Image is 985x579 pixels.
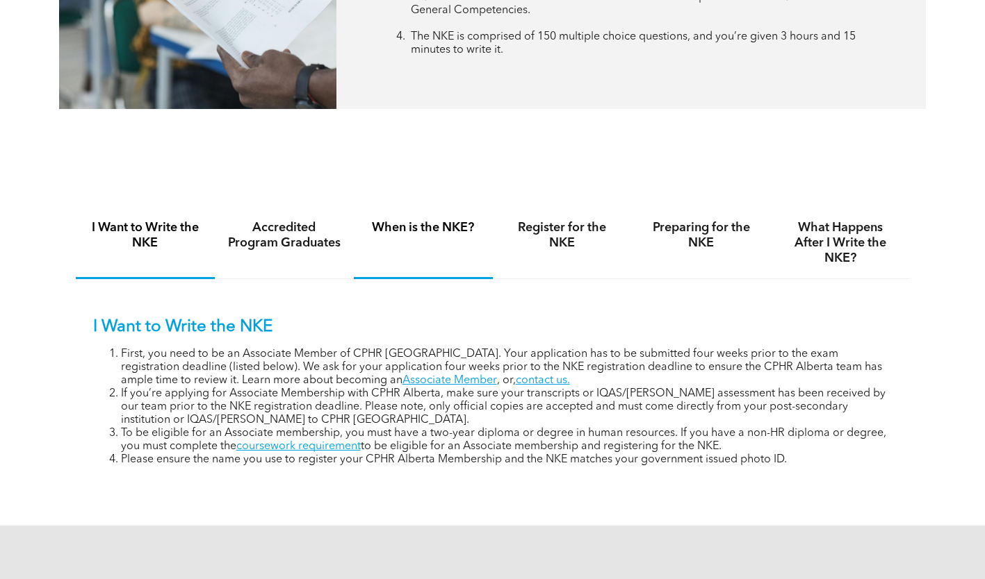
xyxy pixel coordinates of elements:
h4: I Want to Write the NKE [88,220,202,251]
a: Associate Member [402,375,497,386]
p: I Want to Write the NKE [93,317,893,337]
span: The NKE is comprised of 150 multiple choice questions, and you’re given 3 hours and 15 minutes to... [411,31,856,56]
a: coursework requirement [236,441,361,452]
a: contact us. [516,375,570,386]
h4: Register for the NKE [505,220,619,251]
li: Please ensure the name you use to register your CPHR Alberta Membership and the NKE matches your ... [121,453,893,467]
h4: What Happens After I Write the NKE? [783,220,897,266]
h4: Preparing for the NKE [644,220,758,251]
li: To be eligible for an Associate membership, you must have a two-year diploma or degree in human r... [121,427,893,453]
li: If you’re applying for Associate Membership with CPHR Alberta, make sure your transcripts or IQAS... [121,387,893,427]
h4: When is the NKE? [366,220,480,235]
li: First, you need to be an Associate Member of CPHR [GEOGRAPHIC_DATA]. Your application has to be s... [121,348,893,387]
h4: Accredited Program Graduates [227,220,341,251]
